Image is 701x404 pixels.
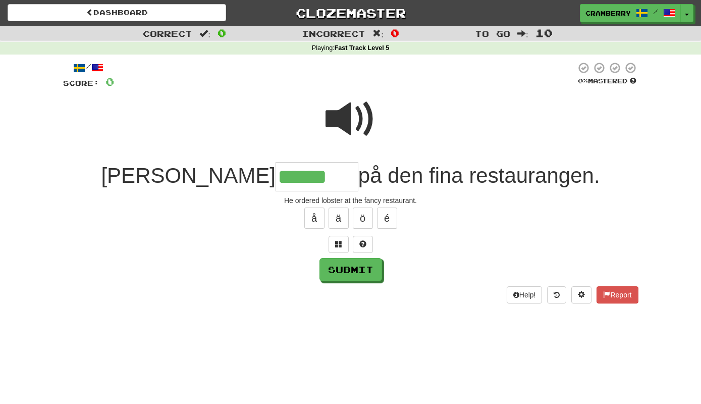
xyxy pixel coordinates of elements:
[580,4,681,22] a: cramberry /
[507,286,543,304] button: Help!
[143,28,192,38] span: Correct
[241,4,460,22] a: Clozemaster
[335,44,390,52] strong: Fast Track Level 5
[358,164,600,187] span: på den fina restaurangen.
[653,8,658,15] span: /
[372,29,384,38] span: :
[302,28,365,38] span: Incorrect
[576,77,638,86] div: Mastered
[63,79,99,87] span: Score:
[377,208,397,229] button: é
[199,29,210,38] span: :
[475,28,510,38] span: To go
[353,236,373,253] button: Single letter hint - you only get 1 per sentence and score half the points! alt+h
[105,75,114,88] span: 0
[578,77,588,85] span: 0 %
[304,208,325,229] button: å
[535,27,553,39] span: 10
[63,62,114,74] div: /
[101,164,275,187] span: [PERSON_NAME]
[391,27,399,39] span: 0
[329,208,349,229] button: ä
[218,27,226,39] span: 0
[319,258,382,281] button: Submit
[585,9,631,18] span: cramberry
[547,286,566,304] button: Round history (alt+y)
[597,286,638,304] button: Report
[517,29,528,38] span: :
[63,195,638,206] div: He ordered lobster at the fancy restaurant.
[353,208,373,229] button: ö
[329,236,349,253] button: Switch sentence to multiple choice alt+p
[8,4,226,21] a: Dashboard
